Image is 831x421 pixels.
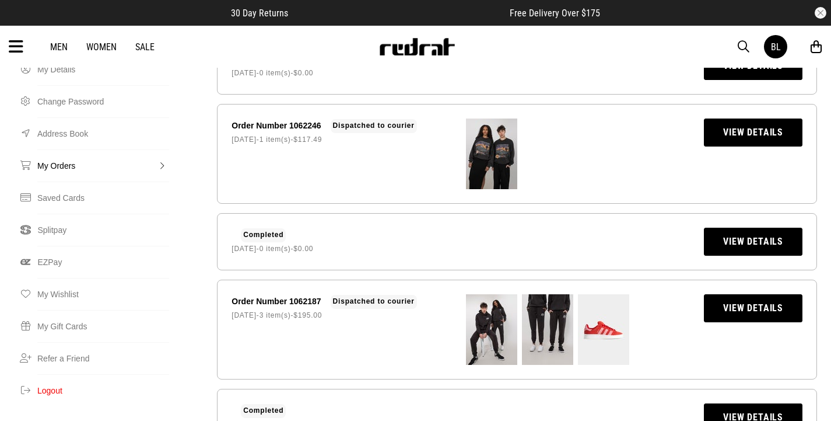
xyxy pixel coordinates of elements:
[37,374,169,406] button: Logout
[232,311,322,319] span: - -
[293,245,313,253] span: $0.00
[37,117,169,149] a: Address Book
[260,135,291,144] span: 1 item(s)
[37,278,169,310] a: My Wishlist
[311,7,486,19] iframe: Customer reviews powered by Trustpilot
[135,41,155,53] a: Sale
[260,311,291,319] span: 3 item(s)
[378,38,455,55] img: Redrat logo
[37,310,169,342] a: My Gift Cards
[37,342,169,374] a: Refer a Friend
[331,295,417,309] span: Dispatched to courier
[260,69,291,77] span: 0 item(s)
[293,135,322,144] span: $117.49
[232,69,257,77] span: [DATE]
[86,41,117,53] a: Women
[14,21,169,406] nav: Account
[231,8,288,19] span: 30 Day Returns
[510,8,600,19] span: Free Delivery Over $175
[37,182,169,214] a: Saved Cards
[232,69,313,77] span: - -
[241,228,286,242] span: Completed
[37,53,169,85] a: My Details
[37,85,169,117] a: Change Password
[37,214,169,246] a: Splitpay
[241,404,286,418] span: Completed
[232,294,416,309] h2: Order Number 1062187
[232,311,257,319] span: [DATE]
[331,119,417,133] span: Dispatched to courier
[704,228,802,256] a: View Details
[232,135,322,144] span: - -
[232,119,416,133] h2: Order Number 1062246
[260,245,291,253] span: 0 item(s)
[232,135,257,144] span: [DATE]
[293,311,322,319] span: $195.00
[293,69,313,77] span: $0.00
[9,5,44,40] button: Open LiveChat chat widget
[704,119,802,147] a: View Details
[704,294,802,322] a: View Details
[232,245,313,253] span: - -
[37,149,169,182] a: My Orders
[37,246,169,278] a: EZPay
[232,245,257,253] span: [DATE]
[771,41,781,53] div: BL
[50,41,68,53] a: Men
